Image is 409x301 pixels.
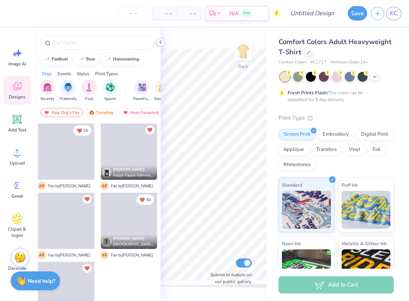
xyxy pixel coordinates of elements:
[390,9,398,18] span: KC
[284,6,340,21] input: Untitled Design
[85,83,93,92] img: Club Image
[106,83,115,92] img: Sports Image
[138,83,146,92] img: Parent's Weekend Image
[105,57,111,62] img: trend_line.gif
[342,181,358,189] span: Puff Ink
[111,252,153,258] span: Fav by [PERSON_NAME]
[86,57,95,61] div: bear
[279,144,309,155] div: Applique
[85,108,117,117] div: Trending
[74,54,99,65] button: bear
[342,249,391,287] img: Metallic & Glitter Ink
[159,83,167,92] img: Game Day Image
[9,94,25,100] span: Designs
[8,265,26,271] span: Decorate
[44,110,50,115] img: most_fav.gif
[60,96,77,102] span: Fraternity
[206,271,252,285] label: Submit to feature on our public gallery.
[48,252,90,258] span: Fav by [PERSON_NAME]
[318,129,354,140] div: Embroidery
[344,144,365,155] div: Vinyl
[43,83,52,92] img: Sorority Image
[40,96,54,102] span: Sorority
[118,6,148,20] input: – –
[42,70,52,77] div: Orgs
[40,79,55,102] div: filter for Sorority
[102,79,118,102] div: filter for Sports
[282,239,301,247] span: Neon Ink
[119,108,162,117] div: Most Favorited
[342,191,391,229] img: Puff Ink
[113,236,145,241] span: [PERSON_NAME]
[8,127,26,133] span: Add Text
[77,70,89,77] div: Styles
[5,226,30,238] span: Clipart & logos
[330,59,368,66] span: Minimum Order: 24 +
[113,167,145,172] span: [PERSON_NAME]
[133,79,151,102] button: filter button
[53,39,150,46] input: Try "Alpha"
[40,108,83,117] div: Your Org's Fav
[154,79,172,102] div: filter for Game Day
[8,61,26,67] span: Image AI
[279,129,315,140] div: Screen Print
[44,57,50,62] img: trend_line.gif
[40,54,72,65] button: football
[279,159,315,171] div: Rhinestones
[38,182,46,190] span: A R
[101,54,143,65] button: homecoming
[368,144,385,155] div: Foil
[288,90,328,96] strong: Fresh Prints Flash:
[133,96,151,102] span: Parent's Weekend
[133,79,151,102] div: filter for Parent's Weekend
[282,181,302,189] span: Standard
[348,6,367,21] button: Save
[243,11,250,16] span: Free
[311,144,342,155] div: Transfers
[356,129,393,140] div: Digital Print
[40,79,55,102] button: filter button
[181,10,196,17] span: – –
[81,79,97,102] button: filter button
[279,114,394,122] div: Print Type
[11,193,23,199] span: Greek
[104,96,116,102] span: Sports
[282,249,331,287] img: Neon Ink
[113,57,139,61] div: homecoming
[113,173,154,178] span: Kappa Kappa Gamma, [GEOGRAPHIC_DATA]
[386,7,401,20] a: KC
[28,277,55,285] strong: Need help?
[154,96,172,102] span: Game Day
[89,110,95,115] img: trending.gif
[113,242,154,247] span: [GEOGRAPHIC_DATA], [GEOGRAPHIC_DATA]
[60,79,77,102] div: filter for Fraternity
[154,79,172,102] button: filter button
[85,96,93,102] span: Club
[38,251,46,259] span: A R
[282,191,331,229] img: Standard
[238,63,248,70] div: Back
[236,44,251,59] img: Back
[229,10,239,17] span: N/A
[64,83,72,92] img: Fraternity Image
[48,183,90,189] span: Fav by [PERSON_NAME]
[111,183,153,189] span: Fav by [PERSON_NAME]
[288,89,381,103] div: This color can be expedited for 5 day delivery.
[310,59,326,66] span: # C1717
[57,70,71,77] div: Events
[279,59,307,66] span: Comfort Colors
[10,160,25,166] span: Upload
[78,57,84,62] img: trend_line.gif
[81,79,97,102] div: filter for Club
[95,70,118,77] div: Print Types
[52,57,68,61] div: football
[279,37,391,57] span: Comfort Colors Adult Heavyweight T-Shirt
[102,79,118,102] button: filter button
[100,182,109,190] span: A R
[123,110,129,115] img: most_fav.gif
[342,239,387,247] span: Metallic & Glitter Ink
[60,79,77,102] button: filter button
[100,251,109,259] span: A R
[157,10,172,17] span: – –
